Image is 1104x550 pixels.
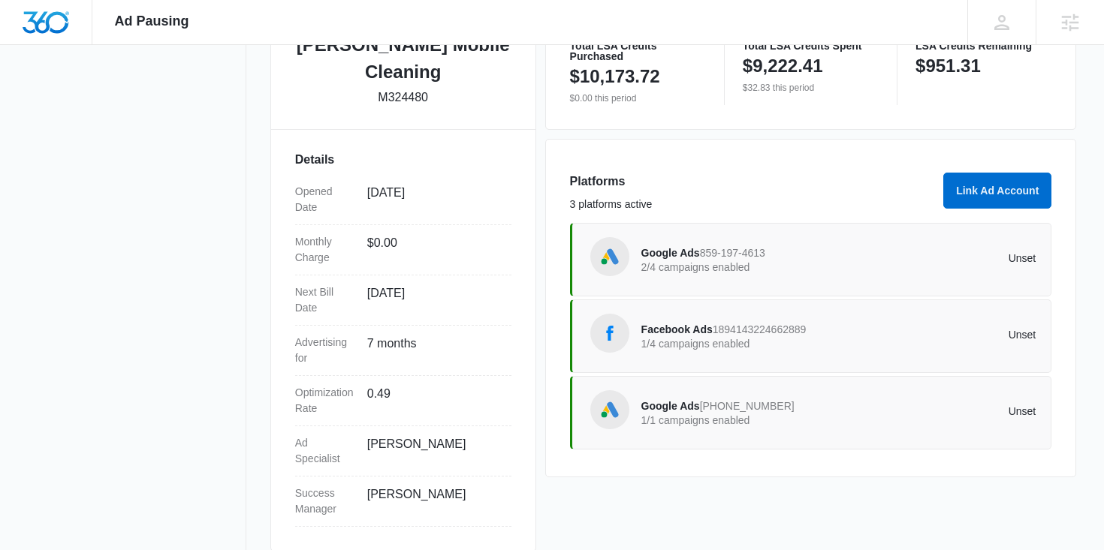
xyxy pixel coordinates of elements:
[378,89,428,107] p: M324480
[838,253,1036,263] p: Unset
[367,485,499,517] dd: [PERSON_NAME]
[743,81,879,95] p: $32.83 this period
[700,400,795,412] span: [PHONE_NUMBER]
[367,184,499,215] dd: [DATE]
[295,476,511,527] div: Success Manager[PERSON_NAME]
[295,151,511,169] h3: Details
[570,223,1052,296] a: Google AdsGoogle Ads859-197-46132/4 campaigns enabledUnset
[570,173,935,191] h3: Platforms
[713,323,807,335] span: 1894143224662889
[295,284,355,316] dt: Next Bill Date
[641,247,700,259] span: Google Ads
[570,197,935,212] p: 3 platforms active
[641,415,839,425] p: 1/1 campaigns enabled
[295,234,355,266] dt: Monthly Charge
[570,41,706,62] p: Total LSA Credits Purchased
[367,385,499,416] dd: 0.49
[570,92,706,105] p: $0.00 this period
[295,32,511,86] h2: [PERSON_NAME] Mobile Cleaning
[295,326,511,376] div: Advertising for7 months
[295,435,355,467] dt: Ad Specialist
[915,54,981,78] p: $951.31
[367,234,499,266] dd: $0.00
[367,435,499,467] dd: [PERSON_NAME]
[943,173,1051,209] button: Link Ad Account
[599,398,621,421] img: Google Ads
[295,385,355,416] dt: Optimization Rate
[641,400,700,412] span: Google Ads
[115,14,189,29] span: Ad Pausing
[295,485,355,517] dt: Success Manager
[295,184,355,215] dt: Opened Date
[295,426,511,476] div: Ad Specialist[PERSON_NAME]
[599,322,621,344] img: Facebook Ads
[641,262,839,272] p: 2/4 campaigns enabled
[599,245,621,268] img: Google Ads
[641,323,713,335] span: Facebook Ads
[641,338,839,349] p: 1/4 campaigns enabled
[743,41,879,51] p: Total LSA Credits Spent
[295,225,511,275] div: Monthly Charge$0.00
[570,65,660,89] p: $10,173.72
[838,329,1036,340] p: Unset
[838,406,1036,416] p: Unset
[743,54,823,78] p: $9,222.41
[915,41,1051,51] p: LSA Credits Remaining
[700,247,765,259] span: 859-197-4613
[367,284,499,316] dd: [DATE]
[295,376,511,426] div: Optimization Rate0.49
[367,335,499,366] dd: 7 months
[570,299,1052,373] a: Facebook AdsFacebook Ads18941432246628891/4 campaigns enabledUnset
[570,376,1052,449] a: Google AdsGoogle Ads[PHONE_NUMBER]1/1 campaigns enabledUnset
[295,175,511,225] div: Opened Date[DATE]
[295,335,355,366] dt: Advertising for
[295,275,511,326] div: Next Bill Date[DATE]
